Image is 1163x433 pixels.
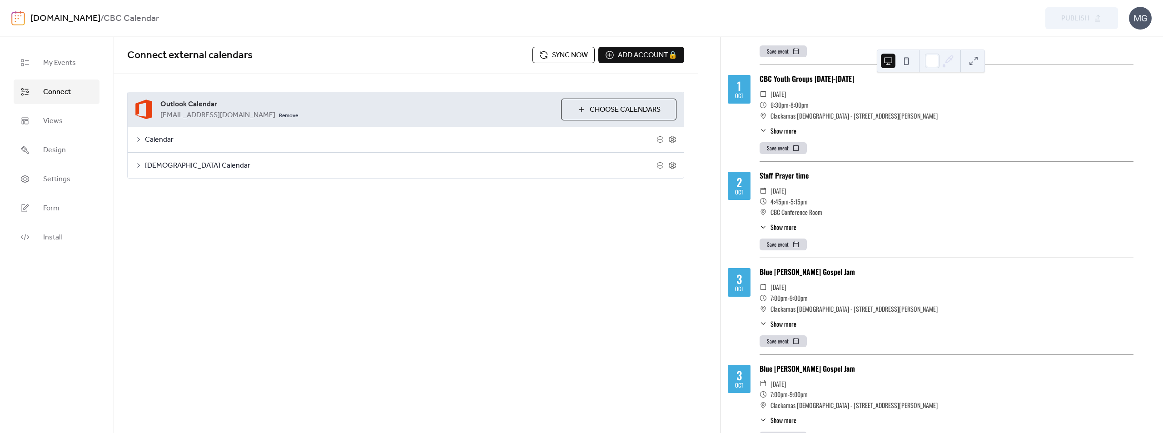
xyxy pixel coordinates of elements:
[770,222,796,232] span: Show more
[760,196,767,207] div: ​
[14,138,99,162] a: Design
[760,363,1133,374] div: Blue [PERSON_NAME] Gospel Jam
[43,174,70,185] span: Settings
[735,93,743,99] div: Oct
[760,400,767,411] div: ​
[760,335,807,347] button: Save event
[14,225,99,249] a: Install
[735,189,743,195] div: Oct
[770,304,938,314] span: Clackamas [DEMOGRAPHIC_DATA] - [STREET_ADDRESS][PERSON_NAME]
[735,286,743,292] div: Oct
[770,126,796,135] span: Show more
[770,378,786,389] span: [DATE]
[11,11,25,25] img: logo
[760,389,767,400] div: ​
[43,203,60,214] span: Form
[14,109,99,133] a: Views
[760,415,796,425] button: ​Show more
[127,45,253,65] span: Connect external calendars
[43,116,63,127] span: Views
[14,80,99,104] a: Connect
[736,369,742,381] div: 3
[760,73,1133,84] div: CBC Youth Groups [DATE]-[DATE]
[561,99,676,120] button: Choose Calendars
[770,293,788,304] span: 7:00pm
[43,145,66,156] span: Design
[43,232,62,243] span: Install
[760,239,807,250] button: Save event
[760,222,767,232] div: ​
[788,293,790,304] span: -
[552,50,588,61] span: Sync now
[770,282,786,293] span: [DATE]
[790,293,808,304] span: 9:00pm
[790,389,808,400] span: 9:00pm
[30,10,100,27] a: [DOMAIN_NAME]
[760,89,767,100] div: ​
[145,134,656,145] span: Calendar
[789,196,790,207] span: -
[43,58,76,69] span: My Events
[736,176,742,188] div: 2
[760,185,767,196] div: ​
[770,110,938,121] span: Clackamas [DEMOGRAPHIC_DATA] - [STREET_ADDRESS][PERSON_NAME]
[737,80,741,91] div: 1
[735,383,743,388] div: Oct
[770,319,796,328] span: Show more
[760,222,796,232] button: ​Show more
[760,415,767,425] div: ​
[760,45,807,57] button: Save event
[770,89,786,100] span: [DATE]
[770,185,786,196] span: [DATE]
[760,110,767,121] div: ​
[104,10,159,27] b: CBC Calendar
[760,126,767,135] div: ​
[760,100,767,110] div: ​
[14,50,99,75] a: My Events
[135,99,153,120] img: outlook
[770,389,788,400] span: 7:00pm
[760,378,767,389] div: ​
[760,266,1133,277] div: Blue [PERSON_NAME] Gospel Jam
[160,99,554,110] span: Outlook Calendar
[1129,7,1152,30] div: MG
[760,319,767,328] div: ​
[760,293,767,304] div: ​
[100,10,104,27] b: /
[760,170,1133,181] div: Staff Prayer time
[279,112,298,119] span: Remove
[760,282,767,293] div: ​
[760,126,796,135] button: ​Show more
[14,196,99,220] a: Form
[770,415,796,425] span: Show more
[736,273,742,284] div: 3
[760,319,796,328] button: ​Show more
[14,167,99,191] a: Settings
[789,100,790,110] span: -
[145,160,656,171] span: [DEMOGRAPHIC_DATA] Calendar
[770,196,789,207] span: 4:45pm
[760,207,767,218] div: ​
[790,196,808,207] span: 5:15pm
[770,400,938,411] span: Clackamas [DEMOGRAPHIC_DATA] - [STREET_ADDRESS][PERSON_NAME]
[160,110,275,121] span: [EMAIL_ADDRESS][DOMAIN_NAME]
[790,100,809,110] span: 8:00pm
[770,207,822,218] span: CBC Conference Room
[770,100,789,110] span: 6:30pm
[43,87,71,98] span: Connect
[760,304,767,314] div: ​
[590,105,661,115] span: Choose Calendars
[532,47,595,63] button: Sync now
[788,389,790,400] span: -
[760,142,807,154] button: Save event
